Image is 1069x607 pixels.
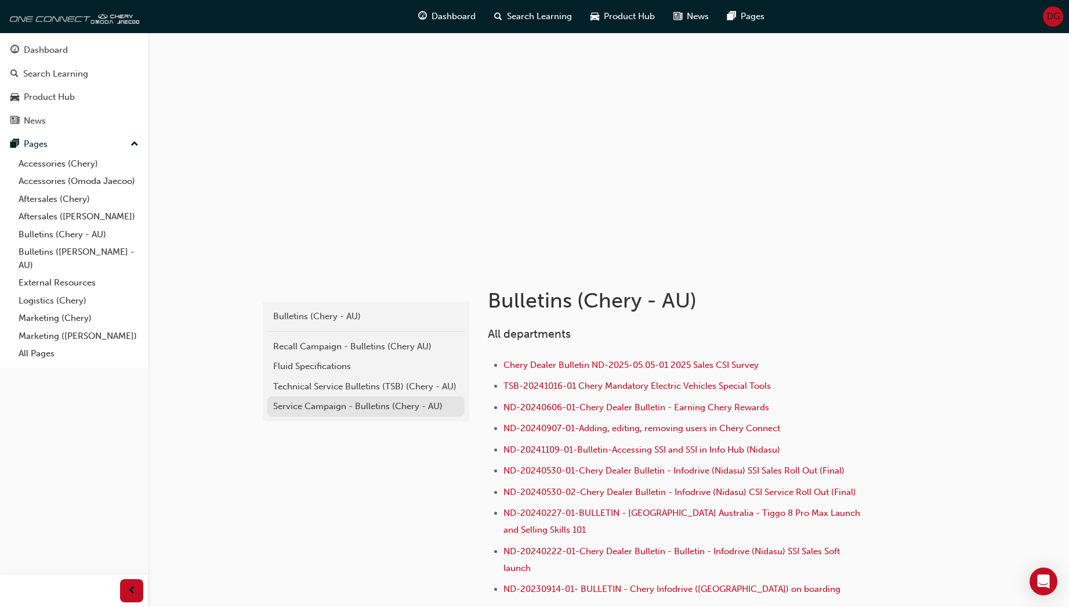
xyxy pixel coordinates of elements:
[131,137,139,152] span: up-icon
[741,10,764,23] span: Pages
[267,377,465,397] a: Technical Service Bulletins (TSB) (Chery - AU)
[14,274,143,292] a: External Resources
[10,139,19,150] span: pages-icon
[10,69,19,80] span: search-icon
[5,37,143,133] button: DashboardSearch LearningProduct HubNews
[687,10,709,23] span: News
[23,67,88,81] div: Search Learning
[488,327,571,341] span: All departments
[503,381,771,391] a: TSB-20241016-01 Chery Mandatory Electric Vehicles Special Tools
[727,9,736,24] span: pages-icon
[485,5,581,28] a: search-iconSearch Learning
[14,155,143,173] a: Accessories (Chery)
[5,133,143,155] button: Pages
[418,9,427,24] span: guage-icon
[503,508,863,535] a: ND-20240227-01-BULLETIN - [GEOGRAPHIC_DATA] Australia - Tiggo 8 Pro Max Launch and Selling Skills...
[128,584,136,598] span: prev-icon
[267,337,465,357] a: Recall Campaign - Bulletins (Chery AU)
[273,360,459,373] div: Fluid Specifications
[24,91,75,104] div: Product Hub
[718,5,774,28] a: pages-iconPages
[5,39,143,61] a: Dashboard
[507,10,572,23] span: Search Learning
[14,226,143,244] a: Bulletins (Chery - AU)
[14,243,143,274] a: Bulletins ([PERSON_NAME] - AU)
[494,9,502,24] span: search-icon
[14,309,143,327] a: Marketing (Chery)
[488,288,868,313] h1: Bulletins (Chery - AU)
[409,5,485,28] a: guage-iconDashboard
[503,584,840,594] a: ND-20230914-01- BULLETIN - Chery Infodrive ([GEOGRAPHIC_DATA]) on boarding
[604,10,655,23] span: Product Hub
[503,465,845,476] a: ND-20240530-01-Chery Dealer Bulletin - Infodrive (Nidasu) SSI Sales Roll Out (Final)
[503,487,856,497] a: ND-20240530-02-Chery Dealer Bulletin - Infodrive (Nidasu) CSI Service Roll Out (Final)
[503,445,780,455] a: ND-20241109-01-Bulletin-Accessing SSI and SSI in Info Hub (Nidasu)
[14,345,143,363] a: All Pages
[1043,6,1063,27] button: DG
[10,116,19,127] span: news-icon
[5,86,143,108] a: Product Hub
[432,10,476,23] span: Dashboard
[10,92,19,103] span: car-icon
[14,208,143,226] a: Aftersales ([PERSON_NAME])
[267,306,465,327] a: Bulletins (Chery - AU)
[5,63,143,85] a: Search Learning
[1047,10,1060,23] span: DG
[273,310,459,323] div: Bulletins (Chery - AU)
[673,9,682,24] span: news-icon
[273,400,459,413] div: Service Campaign - Bulletins (Chery - AU)
[503,423,780,433] a: ND-20240907-01-Adding, editing, removing users in Chery Connect
[5,110,143,132] a: News
[273,380,459,393] div: Technical Service Bulletins (TSB) (Chery - AU)
[10,45,19,56] span: guage-icon
[14,327,143,345] a: Marketing ([PERSON_NAME])
[581,5,664,28] a: car-iconProduct Hub
[14,292,143,310] a: Logistics (Chery)
[6,5,139,28] img: oneconnect
[267,396,465,417] a: Service Campaign - Bulletins (Chery - AU)
[1030,568,1057,595] div: Open Intercom Messenger
[267,356,465,377] a: Fluid Specifications
[503,360,759,370] a: Chery Dealer Bulletin ND-2025-05.05-01 2025 Sales CSI Survey
[273,340,459,353] div: Recall Campaign - Bulletins (Chery AU)
[24,138,48,151] div: Pages
[590,9,599,24] span: car-icon
[14,172,143,190] a: Accessories (Omoda Jaecoo)
[14,190,143,208] a: Aftersales (Chery)
[503,546,842,573] a: ND-20240222-01-Chery Dealer Bulletin - Bulletin - Infodrive (Nidasu) SSI Sales Soft launch
[24,114,46,128] div: News
[664,5,718,28] a: news-iconNews
[24,44,68,57] div: Dashboard
[503,402,769,413] a: ND-20240606-01-Chery Dealer Bulletin - Earning Chery Rewards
